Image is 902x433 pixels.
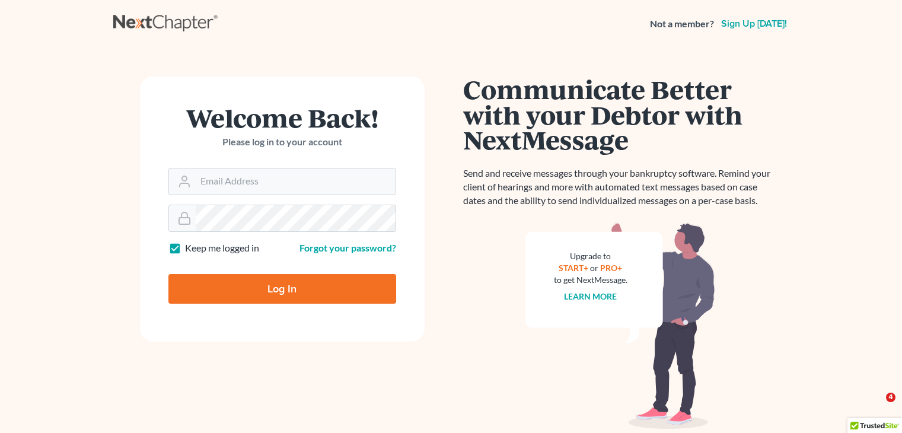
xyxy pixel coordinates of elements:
label: Keep me logged in [185,241,259,255]
span: or [590,263,598,273]
h1: Communicate Better with your Debtor with NextMessage [463,77,777,152]
a: Sign up [DATE]! [719,19,789,28]
div: Upgrade to [554,250,627,262]
div: to get NextMessage. [554,274,627,286]
strong: Not a member? [650,17,714,31]
input: Log In [168,274,396,304]
a: PRO+ [600,263,622,273]
a: Learn more [564,291,617,301]
p: Send and receive messages through your bankruptcy software. Remind your client of hearings and mo... [463,167,777,208]
span: 4 [886,393,895,402]
a: START+ [559,263,588,273]
h1: Welcome Back! [168,105,396,130]
iframe: Intercom live chat [862,393,890,421]
a: Forgot your password? [299,242,396,253]
p: Please log in to your account [168,135,396,149]
input: Email Address [196,168,396,195]
img: nextmessage_bg-59042aed3d76b12b5cd301f8e5b87938c9018125f34e5fa2b7a6b67550977c72.svg [525,222,715,429]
